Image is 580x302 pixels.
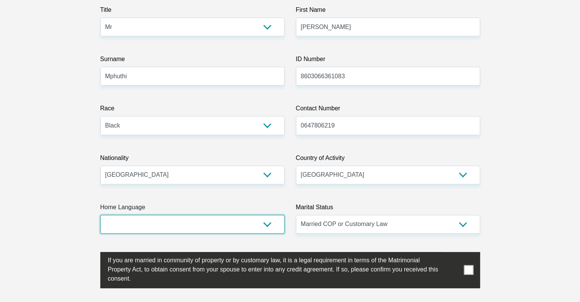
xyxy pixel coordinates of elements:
[100,55,284,67] label: Surname
[296,55,480,67] label: ID Number
[296,5,480,18] label: First Name
[100,5,284,18] label: Title
[100,153,284,166] label: Nationality
[296,104,480,116] label: Contact Number
[296,18,480,36] input: First Name
[100,203,284,215] label: Home Language
[296,67,480,86] input: ID Number
[100,252,442,285] label: If you are married in community of property or by customary law, it is a legal requirement in ter...
[296,153,480,166] label: Country of Activity
[296,203,480,215] label: Marital Status
[296,116,480,135] input: Contact Number
[100,67,284,86] input: Surname
[100,104,284,116] label: Race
